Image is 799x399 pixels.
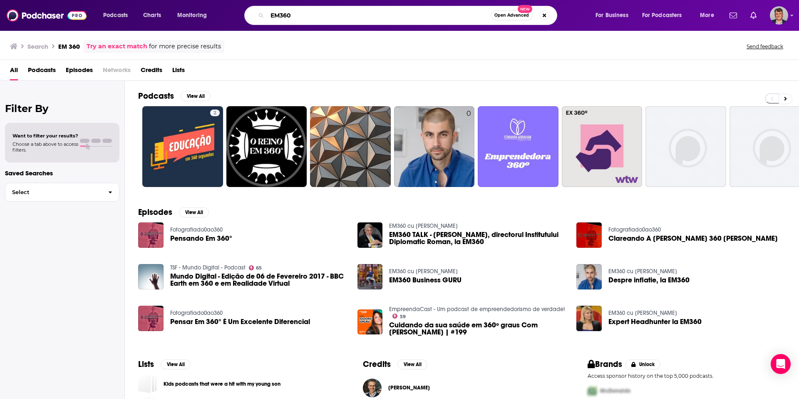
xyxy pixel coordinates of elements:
img: Clareando A Mente Em 360 Graus [576,222,602,248]
a: Lists [172,63,185,80]
span: [PERSON_NAME] [388,384,430,391]
img: Pensar Em 360° É Um Excelente Diferencial [138,306,164,331]
a: Charts [138,9,166,22]
div: 0 [466,110,471,184]
h2: Brands [588,359,622,369]
span: Choose a tab above to access filters. [12,141,78,153]
span: Cuidando da sua saúde em 360º graus Com [PERSON_NAME] | #199 [389,322,566,336]
img: Cuidando da sua saúde em 360º graus Com Isadora Kimura | #199 [357,309,383,335]
a: 2 [210,110,220,116]
a: TSF - Mundo Digital - Podcast [170,264,246,271]
span: Clareando A [PERSON_NAME] 360 [PERSON_NAME] [608,235,778,242]
span: Episodes [66,63,93,80]
button: View All [179,207,209,217]
img: Podchaser - Follow, Share and Rate Podcasts [7,7,87,23]
span: Podcasts [28,63,56,80]
a: Pensar Em 360° É Um Excelente Diferencial [170,318,310,325]
h2: Filter By [5,102,119,115]
div: Open Intercom Messenger [771,354,791,374]
a: EM360 TALK - Dan Petre, directorul Institutului Diplomatic Roman, la EM360 [389,231,566,245]
a: Kids podcasts that were a hit with my young son [164,379,280,389]
div: Search podcasts, credits, & more... [252,6,565,25]
h2: Podcasts [138,91,174,101]
h3: Search [27,42,48,50]
a: EM360 cu Adi Maniutiu [389,222,458,229]
a: Mundo Digital - Edição de 06 de Fevereiro 2017 - BBC Earth em 360 e em Realidade Virtual [170,273,347,287]
button: View All [397,359,427,369]
button: Send feedback [744,43,786,50]
a: EpisodesView All [138,207,209,217]
span: 59 [400,315,406,319]
img: Despre inflatie, la EM360 [576,264,602,289]
a: 59 [392,314,406,319]
img: Mundo Digital - Edição de 06 de Fevereiro 2017 - BBC Earth em 360 e em Realidade Virtual [138,264,164,289]
button: open menu [590,9,639,22]
span: EM360 TALK - [PERSON_NAME], directorul Institutului Diplomatic Roman, la EM360 [389,231,566,245]
a: Despre inflatie, la EM360 [608,277,690,284]
a: Clareando A Mente Em 360 Graus [608,235,778,242]
a: ListsView All [138,359,191,369]
img: EM360 TALK - Dan Petre, directorul Institutului Diplomatic Roman, la EM360 [357,222,383,248]
button: Open AdvancedNew [491,10,533,20]
img: Expert Headhunter la EM360 [576,306,602,331]
span: Networks [103,63,131,80]
a: PodcastsView All [138,91,211,101]
button: View All [181,91,211,101]
a: EmpreendaCast - Um podcast de empreendedorismo de verdade! [389,306,565,313]
span: New [518,5,533,13]
img: Pensando Em 360° [138,222,164,248]
a: Kids podcasts that were a hit with my young son [138,374,157,393]
span: 65 [256,266,262,270]
a: Expert Headhunter la EM360 [608,318,702,325]
a: Fotografiado0ao360 [608,226,661,233]
h2: Lists [138,359,154,369]
button: View All [161,359,191,369]
span: 2 [213,109,216,117]
a: Eric Molinsky [388,384,430,391]
a: Fotografiado0ao360 [170,309,223,317]
a: EM360 Business GURU [389,277,462,284]
span: Podcasts [103,10,128,21]
button: open menu [637,9,694,22]
span: for more precise results [149,42,221,51]
a: EM360 cu Adi Maniutiu [608,268,677,275]
img: User Profile [770,6,788,25]
a: 2 [142,106,223,187]
span: Want to filter your results? [12,133,78,139]
img: Eric Molinsky [363,379,382,397]
a: All [10,63,18,80]
span: Select [5,190,102,195]
h3: EM 360 [58,42,80,50]
a: EM360 cu Adi Maniutiu [389,268,458,275]
span: More [700,10,714,21]
button: Show profile menu [770,6,788,25]
a: Show notifications dropdown [747,8,760,22]
button: Unlock [625,359,661,369]
button: open menu [97,9,139,22]
a: Credits [141,63,162,80]
input: Search podcasts, credits, & more... [267,9,491,22]
span: Charts [143,10,161,21]
button: open menu [694,9,725,22]
span: For Business [596,10,628,21]
img: EM360 Business GURU [357,264,383,289]
p: Access sponsor history on the top 5,000 podcasts. [588,373,786,379]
